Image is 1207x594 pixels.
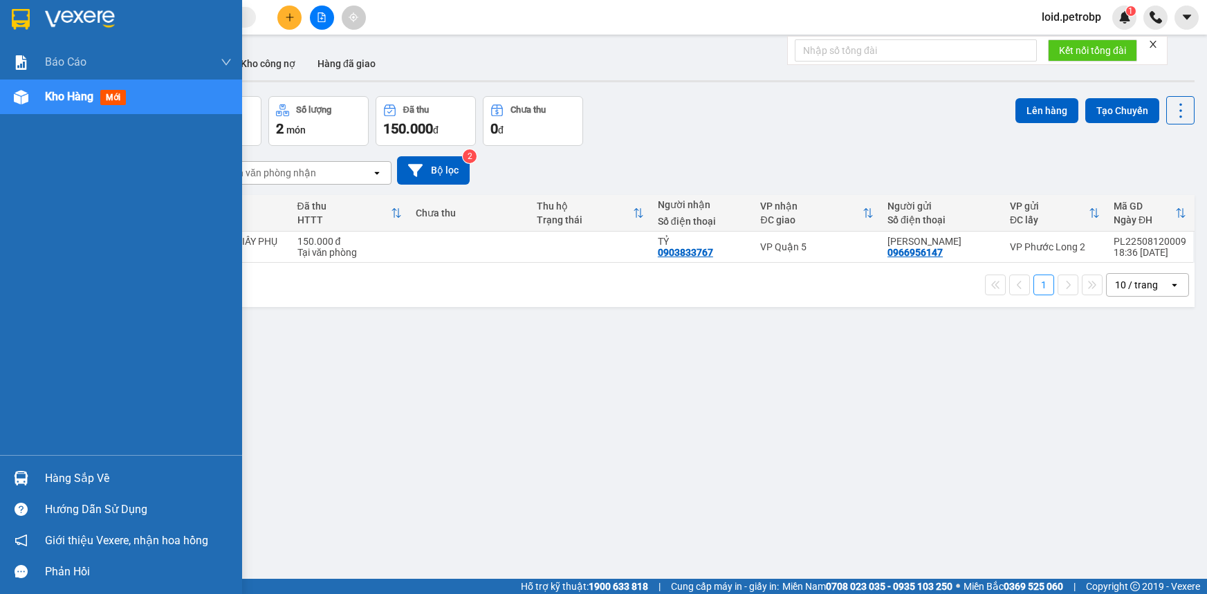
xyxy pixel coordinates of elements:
button: file-add [310,6,334,30]
div: ĐC giao [760,214,863,225]
img: icon-new-feature [1118,11,1131,24]
th: Toggle SortBy [1003,195,1107,232]
div: Đã thu [403,105,429,115]
div: Thu hộ [537,201,633,212]
div: Người nhận [658,199,747,210]
span: 150.000 [383,120,433,137]
button: Tạo Chuyến [1085,98,1159,123]
span: file-add [317,12,326,22]
span: đ [433,124,439,136]
button: Kho công nợ [230,47,306,80]
span: mới [100,90,126,105]
span: Cung cấp máy in - giấy in: [671,579,779,594]
div: Số điện thoại [887,214,996,225]
div: Hướng dẫn sử dụng [45,499,232,520]
div: 10 / trang [1115,278,1158,292]
span: copyright [1130,582,1140,591]
div: Chưa thu [510,105,546,115]
th: Toggle SortBy [530,195,651,232]
div: Ngày ĐH [1114,214,1175,225]
button: 1 [1033,275,1054,295]
span: caret-down [1181,11,1193,24]
span: Giới thiệu Vexere, nhận hoa hồng [45,532,208,549]
strong: 0369 525 060 [1004,581,1063,592]
span: plus [285,12,295,22]
strong: 0708 023 035 - 0935 103 250 [826,581,952,592]
div: Số điện thoại [658,216,747,227]
div: ĐC lấy [1010,214,1089,225]
button: Kết nối tổng đài [1048,39,1137,62]
div: Người gửi [887,201,996,212]
button: Đã thu150.000đ [376,96,476,146]
input: Nhập số tổng đài [795,39,1037,62]
th: Toggle SortBy [291,195,409,232]
span: Kết nối tổng đài [1059,43,1126,58]
img: logo-vxr [12,9,30,30]
img: solution-icon [14,55,28,70]
span: down [221,57,232,68]
div: 150.000 đ [297,236,403,247]
span: message [15,565,28,578]
div: 18:36 [DATE] [1114,247,1186,258]
span: close [1148,39,1158,49]
div: VƯƠNG PHÁT [887,236,996,247]
button: plus [277,6,302,30]
div: HTTT [297,214,391,225]
img: warehouse-icon [14,471,28,485]
sup: 1 [1126,6,1136,16]
div: Đã thu [297,201,391,212]
span: Miền Nam [782,579,952,594]
div: VP Phước Long 2 [1010,241,1100,252]
button: Số lượng2món [268,96,369,146]
img: phone-icon [1150,11,1162,24]
div: 0966956147 [887,247,943,258]
strong: 1900 633 818 [589,581,648,592]
div: Số lượng [296,105,331,115]
span: đ [498,124,504,136]
span: Kho hàng [45,90,93,103]
div: Hàng sắp về [45,468,232,489]
span: | [658,579,661,594]
span: question-circle [15,503,28,516]
span: | [1074,579,1076,594]
div: Mã GD [1114,201,1175,212]
button: Lên hàng [1015,98,1078,123]
span: loid.petrobp [1031,8,1112,26]
div: Chưa thu [416,207,523,219]
div: VP gửi [1010,201,1089,212]
svg: open [1169,279,1180,290]
span: ⚪️ [956,584,960,589]
div: VP Quận 5 [760,241,874,252]
div: TỶ [658,236,747,247]
button: Bộ lọc [397,156,470,185]
div: Chọn văn phòng nhận [221,166,316,180]
button: aim [342,6,366,30]
div: Phản hồi [45,561,232,582]
th: Toggle SortBy [1107,195,1193,232]
img: warehouse-icon [14,90,28,104]
button: Hàng đã giao [306,47,387,80]
div: PL22508120009 [1114,236,1186,247]
span: Báo cáo [45,53,86,71]
span: 0 [490,120,498,137]
div: Tại văn phòng [297,247,403,258]
span: 1 [1128,6,1133,16]
button: caret-down [1174,6,1199,30]
span: Hỗ trợ kỹ thuật: [521,579,648,594]
span: Miền Bắc [964,579,1063,594]
span: 2 [276,120,284,137]
button: Chưa thu0đ [483,96,583,146]
span: notification [15,534,28,547]
th: Toggle SortBy [753,195,881,232]
div: VP nhận [760,201,863,212]
div: 0903833767 [658,247,713,258]
div: Trạng thái [537,214,633,225]
sup: 2 [463,149,477,163]
span: món [286,124,306,136]
span: aim [349,12,358,22]
svg: open [371,167,383,178]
